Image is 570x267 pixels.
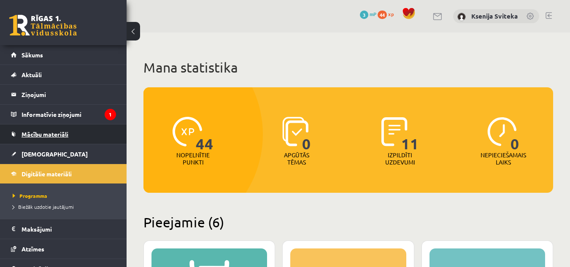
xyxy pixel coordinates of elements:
[388,11,394,17] span: xp
[22,105,116,124] legend: Informatīvie ziņojumi
[13,192,118,200] a: Programma
[381,117,408,146] img: icon-completed-tasks-ad58ae20a441b2904462921112bc710f1caf180af7a3daa7317a5a94f2d26646.svg
[22,150,88,158] span: [DEMOGRAPHIC_DATA]
[481,151,526,166] p: Nepieciešamais laiks
[176,151,210,166] p: Nopelnītie punkti
[22,219,116,239] legend: Maksājumi
[105,109,116,120] i: 1
[196,117,213,151] span: 44
[471,12,518,20] a: Ksenija Sviteka
[11,45,116,65] a: Sākums
[22,71,42,78] span: Aktuāli
[370,11,376,17] span: mP
[11,219,116,239] a: Maksājumi
[22,51,43,59] span: Sākums
[487,117,517,146] img: icon-clock-7be60019b62300814b6bd22b8e044499b485619524d84068768e800edab66f18.svg
[384,151,416,166] p: Izpildīti uzdevumi
[22,85,116,104] legend: Ziņojumi
[378,11,398,17] a: 44 xp
[302,117,311,151] span: 0
[22,245,44,253] span: Atzīmes
[13,203,74,210] span: Biežāk uzdotie jautājumi
[22,130,68,138] span: Mācību materiāli
[143,59,553,76] h1: Mana statistika
[282,117,309,146] img: icon-learned-topics-4a711ccc23c960034f471b6e78daf4a3bad4a20eaf4de84257b87e66633f6470.svg
[11,239,116,259] a: Atzīmes
[378,11,387,19] span: 44
[13,192,47,199] span: Programma
[511,117,519,151] span: 0
[360,11,368,19] span: 3
[143,214,553,230] h2: Pieejamie (6)
[11,124,116,144] a: Mācību materiāli
[280,151,313,166] p: Apgūtās tēmas
[11,85,116,104] a: Ziņojumi
[11,105,116,124] a: Informatīvie ziņojumi1
[11,164,116,183] a: Digitālie materiāli
[457,13,466,21] img: Ksenija Sviteka
[173,117,202,146] img: icon-xp-0682a9bc20223a9ccc6f5883a126b849a74cddfe5390d2b41b4391c66f2066e7.svg
[22,170,72,178] span: Digitālie materiāli
[401,117,419,151] span: 11
[11,65,116,84] a: Aktuāli
[360,11,376,17] a: 3 mP
[13,203,118,210] a: Biežāk uzdotie jautājumi
[11,144,116,164] a: [DEMOGRAPHIC_DATA]
[9,15,77,36] a: Rīgas 1. Tālmācības vidusskola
